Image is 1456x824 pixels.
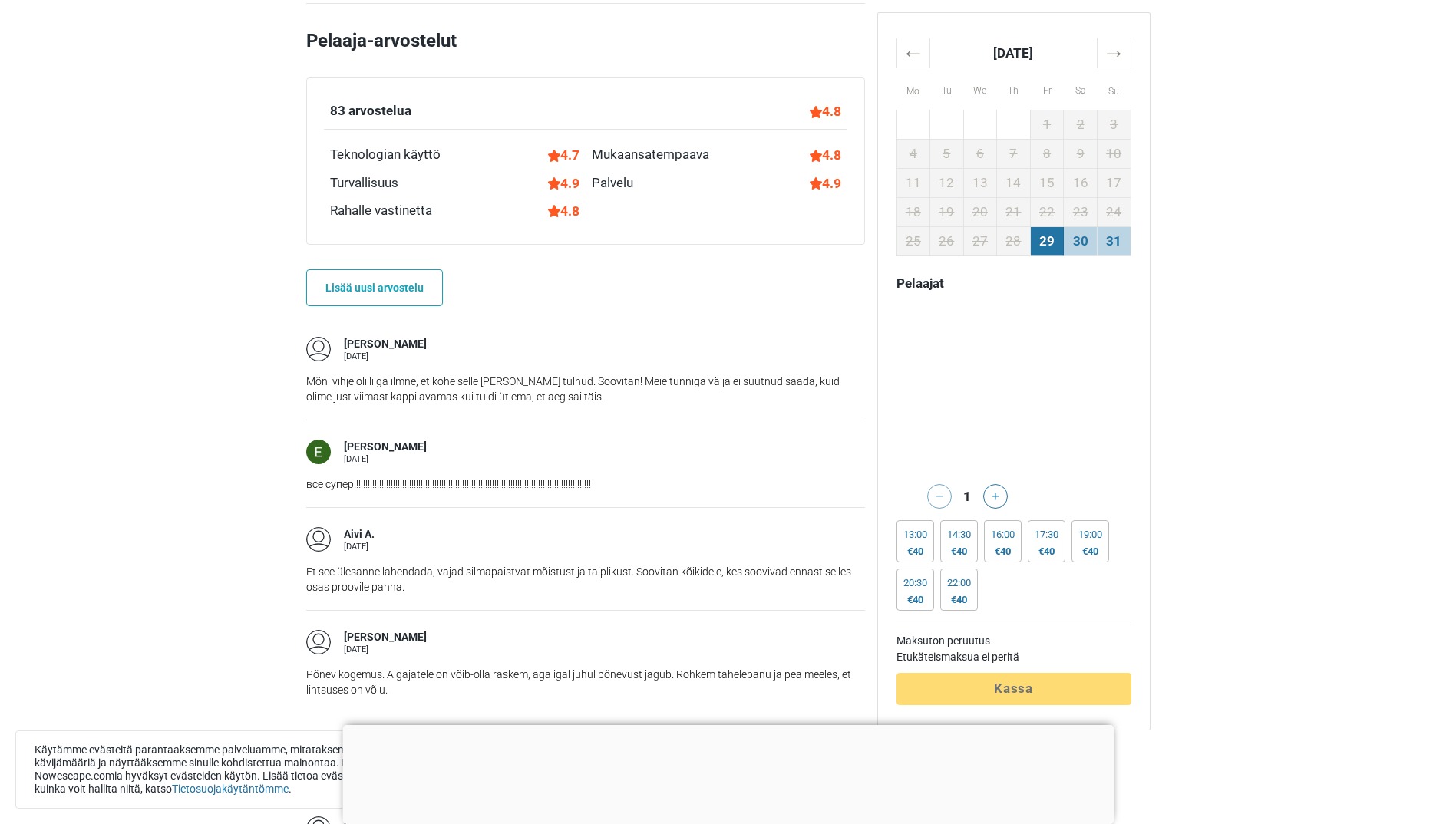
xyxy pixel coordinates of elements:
div: 13:00 [903,529,927,541]
td: 30 [1064,226,1098,255]
th: → [1097,38,1131,68]
th: Su [1097,68,1131,110]
div: 22:00 [947,577,971,589]
div: 20:30 [903,577,927,589]
th: Tu [930,68,964,110]
div: Mukaansatempaava [592,145,709,165]
td: 11 [896,168,930,197]
div: [DATE] [344,455,427,463]
td: 4 [896,139,930,168]
div: 4.8 [810,101,841,121]
th: ← [896,38,930,68]
th: Th [997,68,1031,110]
div: 4.8 [810,145,841,165]
td: 8 [1030,139,1064,168]
td: 27 [963,226,997,255]
td: 25 [896,226,930,255]
a: Lisää uusi arvostelu [306,269,443,306]
td: 13 [963,168,997,197]
div: [DATE] [344,542,375,551]
td: 22 [1030,197,1064,226]
td: Maksuton peruutus [896,633,1131,649]
div: 1 [958,484,976,506]
div: €40 [1035,545,1058,558]
div: Aivi A. [344,527,375,542]
td: 28 [997,226,1031,255]
td: 14 [997,168,1031,197]
td: 15 [1030,168,1064,197]
th: Sa [1064,68,1098,110]
div: €40 [903,594,927,606]
td: 1 [1030,110,1064,139]
div: [PERSON_NAME] [344,440,427,455]
iframe: Advertisement [306,720,865,789]
div: €40 [991,545,1015,558]
div: 4.9 [548,173,579,193]
div: 14:30 [947,529,971,541]
div: 16:00 [991,529,1015,541]
td: 20 [963,197,997,226]
a: Tietosuojakäytäntömme [172,783,289,795]
div: Teknologian käyttö [330,145,441,165]
iframe: Advertisement [890,292,1137,484]
td: 9 [1064,139,1098,168]
p: все супер!!!!!!!!!!!!!!!!!!!!!!!!!!!!!!!!!!!!!!!!!!!!!!!!!!!!!!!!!!!!!!!!!!!!!!!!!!!!!!!!!!!!!!!!... [306,476,865,492]
div: [PERSON_NAME] [344,337,427,352]
td: 17 [1097,168,1131,197]
th: Mo [896,68,930,110]
div: 19:00 [1078,529,1102,541]
td: 31 [1097,226,1131,255]
div: €40 [1078,545,1102,558]
td: 26 [930,226,964,255]
div: Pelaajat [890,271,1014,292]
th: We [963,68,997,110]
div: 83 arvostelua [330,101,411,121]
p: Mõni vihje oli liiga ilmne, et kohe selle [PERSON_NAME] tulnud. Soovitan! Meie tunniga välja ei s... [306,374,865,404]
td: 29 [1030,226,1064,255]
td: 16 [1064,168,1098,197]
div: Käytämme evästeitä parantaaksemme palveluamme, mitataksemme kävijämääriä ja näyttääksemme sinulle... [15,730,476,809]
td: 5 [930,139,964,168]
th: Fr [1030,68,1064,110]
td: Etukäteismaksua ei peritä [896,649,1131,665]
iframe: Advertisement [342,725,1114,820]
td: 23 [1064,197,1098,226]
p: Põnev kogemus. Algajatele on võib-olla raskem, aga igal juhul põnevust jagub. Rohkem tähelepanu j... [306,667,865,697]
td: 24 [1097,197,1131,226]
td: 12 [930,168,964,197]
div: [PERSON_NAME] [344,630,427,645]
div: 17:30 [1035,529,1058,541]
div: €40 [903,545,927,558]
div: Palvelu [592,173,633,193]
td: 18 [896,197,930,226]
td: 21 [997,197,1031,226]
td: 7 [997,139,1031,168]
div: 4.7 [548,145,579,165]
td: 2 [1064,110,1098,139]
td: 19 [930,197,964,226]
td: 6 [963,139,997,168]
td: 3 [1097,110,1131,139]
h2: Pelaaja-arvostelut [306,27,865,77]
div: €40 [947,545,971,558]
th: [DATE] [930,38,1098,68]
div: [DATE] [344,645,427,654]
div: 4.9 [810,173,841,193]
p: Et see ülesanne lahendada, vajad silmapaistvat mõistust ja taiplikust. Soovitan kõikidele, kes so... [306,564,865,595]
div: Turvallisuus [330,173,398,193]
div: [DATE] [344,352,427,361]
div: €40 [947,594,971,606]
div: 4.8 [548,201,579,221]
div: Rahalle vastinetta [330,201,432,221]
td: 10 [1097,139,1131,168]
